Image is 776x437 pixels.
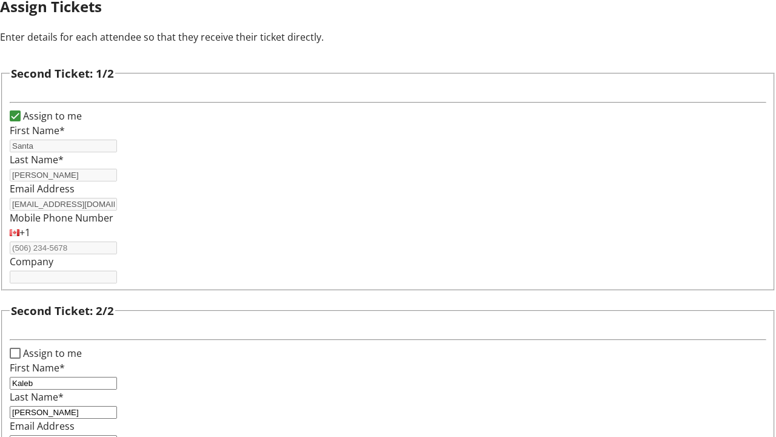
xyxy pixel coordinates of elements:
input: (506) 234-5678 [10,242,117,254]
label: Last Name* [10,390,64,404]
label: Assign to me [21,109,82,123]
label: Assign to me [21,346,82,361]
h3: Second Ticket: 2/2 [11,302,114,319]
label: Email Address [10,419,75,433]
label: Last Name* [10,153,64,166]
label: Mobile Phone Number [10,211,113,225]
label: Company [10,255,53,268]
label: Email Address [10,182,75,195]
label: First Name* [10,361,65,374]
h3: Second Ticket: 1/2 [11,65,114,82]
label: First Name* [10,124,65,137]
